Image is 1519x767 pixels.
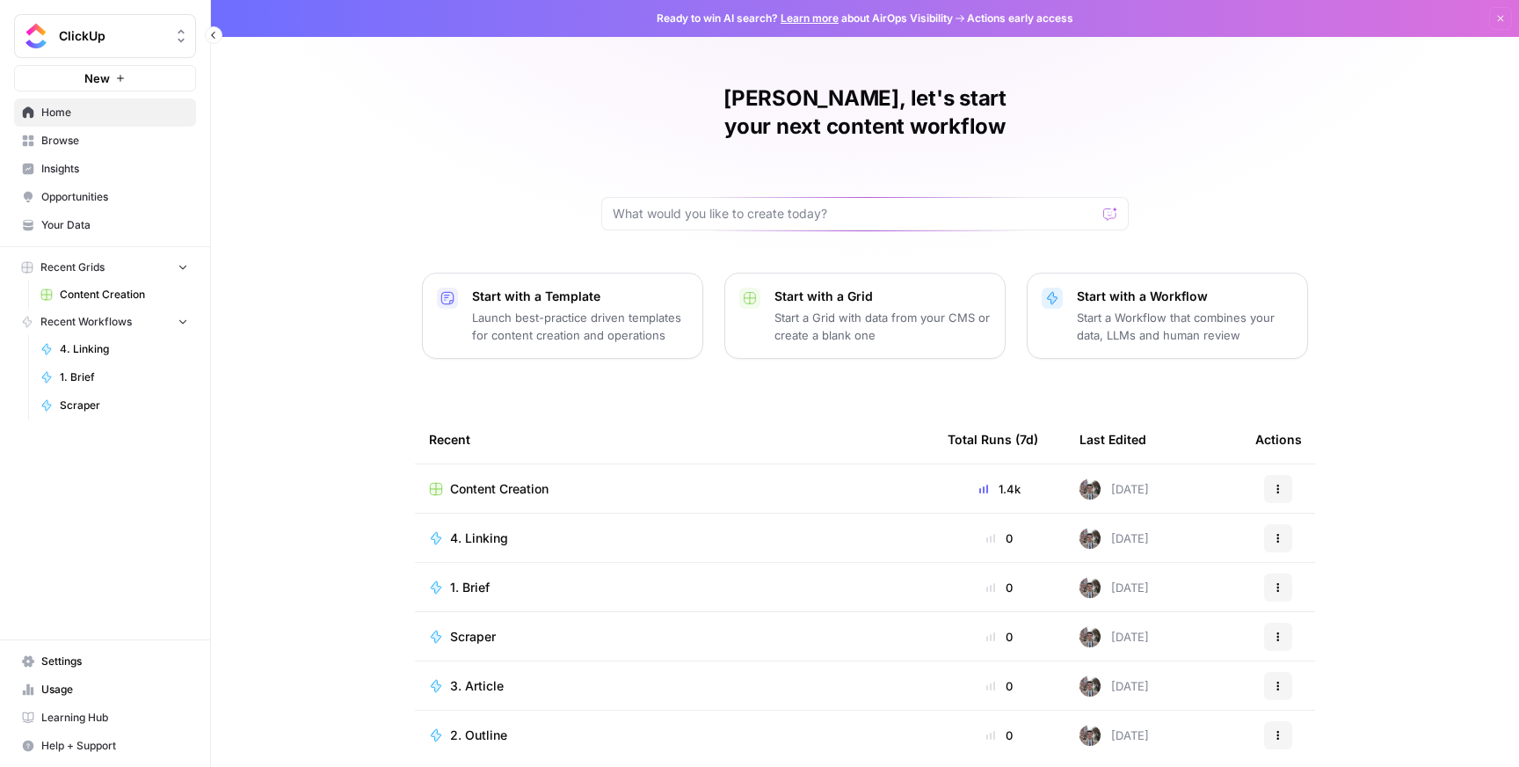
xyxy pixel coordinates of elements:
[450,677,504,695] span: 3. Article
[33,391,196,420] a: Scraper
[1079,626,1101,647] img: a2mlt6f1nb2jhzcjxsuraj5rj4vi
[41,710,188,726] span: Learning Hub
[948,415,1038,464] div: Total Runs (7d)
[450,727,507,744] span: 2. Outline
[1077,288,1293,305] p: Start with a Workflow
[948,628,1051,646] div: 0
[774,309,991,344] p: Start a Grid with data from your CMS or create a blank one
[1255,415,1302,464] div: Actions
[14,211,196,239] a: Your Data
[41,654,188,669] span: Settings
[781,11,839,25] a: Learn more
[1077,309,1293,344] p: Start a Workflow that combines your data, LLMs and human review
[1079,528,1149,549] div: [DATE]
[429,480,919,498] a: Content Creation
[14,14,196,58] button: Workspace: ClickUp
[472,309,688,344] p: Launch best-practice driven templates for content creation and operations
[429,628,919,646] a: Scraper
[724,273,1006,359] button: Start with a GridStart a Grid with data from your CMS or create a blank one
[429,579,919,596] a: 1. Brief
[41,738,188,754] span: Help + Support
[14,254,196,281] button: Recent Grids
[14,99,196,127] a: Home
[1079,577,1101,598] img: a2mlt6f1nb2jhzcjxsuraj5rj4vi
[41,133,188,149] span: Browse
[41,682,188,698] span: Usage
[948,727,1051,744] div: 0
[41,105,188,121] span: Home
[41,161,188,177] span: Insights
[14,647,196,676] a: Settings
[948,677,1051,695] div: 0
[59,27,165,45] span: ClickUp
[450,480,549,498] span: Content Creation
[657,11,953,26] span: Ready to win AI search? about AirOps Visibility
[1079,577,1149,598] div: [DATE]
[33,363,196,391] a: 1. Brief
[472,288,688,305] p: Start with a Template
[14,183,196,211] a: Opportunities
[429,727,919,744] a: 2. Outline
[60,398,188,413] span: Scraper
[40,314,132,330] span: Recent Workflows
[948,579,1051,596] div: 0
[450,579,490,596] span: 1. Brief
[450,628,496,646] span: Scraper
[84,69,110,87] span: New
[450,530,508,547] span: 4. Linking
[14,676,196,704] a: Usage
[14,155,196,183] a: Insights
[20,20,52,52] img: ClickUp Logo
[613,205,1096,223] input: What would you like to create today?
[60,287,188,303] span: Content Creation
[1079,626,1149,647] div: [DATE]
[1027,273,1308,359] button: Start with a WorkflowStart a Workflow that combines your data, LLMs and human review
[429,677,919,695] a: 3. Article
[33,281,196,309] a: Content Creation
[429,530,919,547] a: 4. Linking
[14,704,196,732] a: Learning Hub
[40,259,105,275] span: Recent Grids
[41,217,188,233] span: Your Data
[1079,415,1146,464] div: Last Edited
[948,530,1051,547] div: 0
[1079,676,1101,697] img: a2mlt6f1nb2jhzcjxsuraj5rj4vi
[422,273,703,359] button: Start with a TemplateLaunch best-practice driven templates for content creation and operations
[1079,478,1149,500] div: [DATE]
[429,415,919,464] div: Recent
[14,732,196,760] button: Help + Support
[1079,676,1149,697] div: [DATE]
[14,309,196,335] button: Recent Workflows
[948,480,1051,498] div: 1.4k
[41,189,188,205] span: Opportunities
[60,369,188,385] span: 1. Brief
[1079,478,1101,500] img: a2mlt6f1nb2jhzcjxsuraj5rj4vi
[1079,725,1149,746] div: [DATE]
[14,127,196,155] a: Browse
[774,288,991,305] p: Start with a Grid
[967,11,1073,26] span: Actions early access
[33,335,196,363] a: 4. Linking
[1079,528,1101,549] img: a2mlt6f1nb2jhzcjxsuraj5rj4vi
[60,341,188,357] span: 4. Linking
[601,84,1129,141] h1: [PERSON_NAME], let's start your next content workflow
[1079,725,1101,746] img: a2mlt6f1nb2jhzcjxsuraj5rj4vi
[14,65,196,91] button: New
